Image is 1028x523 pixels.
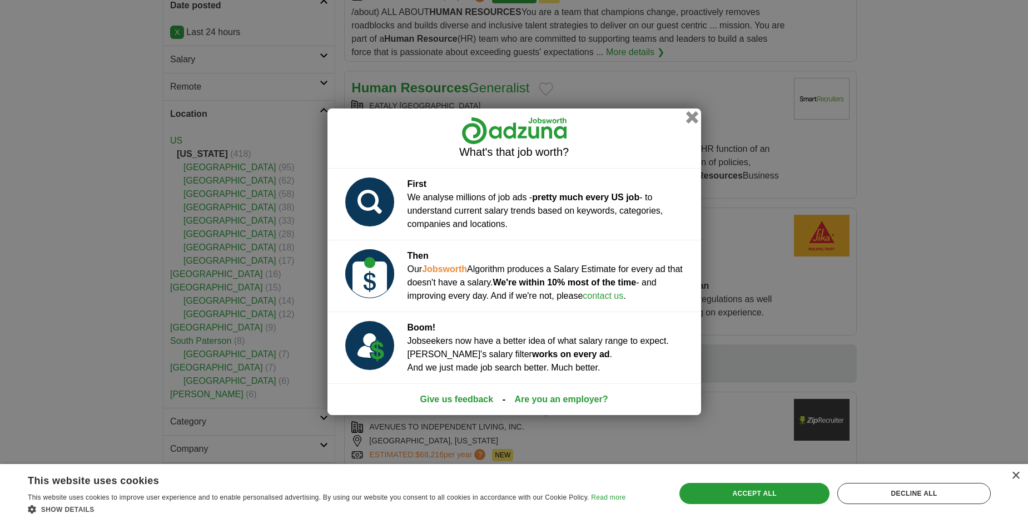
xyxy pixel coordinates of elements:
strong: works on every ad [532,349,610,359]
span: Show details [41,506,95,514]
a: Give us feedback [420,393,494,406]
img: salary_prediction_3_USD.svg [345,321,394,370]
a: Are you an employer? [514,393,608,406]
strong: pretty much every US job [532,193,639,202]
div: Close [1011,472,1020,480]
strong: Boom! [408,323,436,332]
span: This website uses cookies to improve user experience and to enable personalised advertising. By u... [28,494,589,501]
strong: Jobsworth [422,264,467,274]
div: Jobseekers now have a better idea of what salary range to expect. [PERSON_NAME]'s salary filter .... [408,321,669,374]
h2: What's that job worth? [336,145,692,159]
div: Our Algorithm produces a Salary Estimate for every ad that doesn't have a salary. - and improving... [408,249,692,303]
div: Accept all [679,483,830,504]
strong: Then [408,251,429,260]
strong: First [408,179,427,189]
div: Decline all [837,483,991,504]
div: Show details [28,504,625,515]
div: We analyse millions of job ads - - to understand current salary trends based on keywords, categor... [408,177,692,231]
img: salary_prediction_1.svg [345,177,394,226]
a: contact us [583,291,623,300]
img: salary_prediction_2_USD.svg [345,249,394,298]
div: This website uses cookies [28,471,598,487]
a: Read more, opens a new window [591,494,625,501]
strong: We're within 10% most of the time [493,278,636,287]
span: - [503,393,505,406]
